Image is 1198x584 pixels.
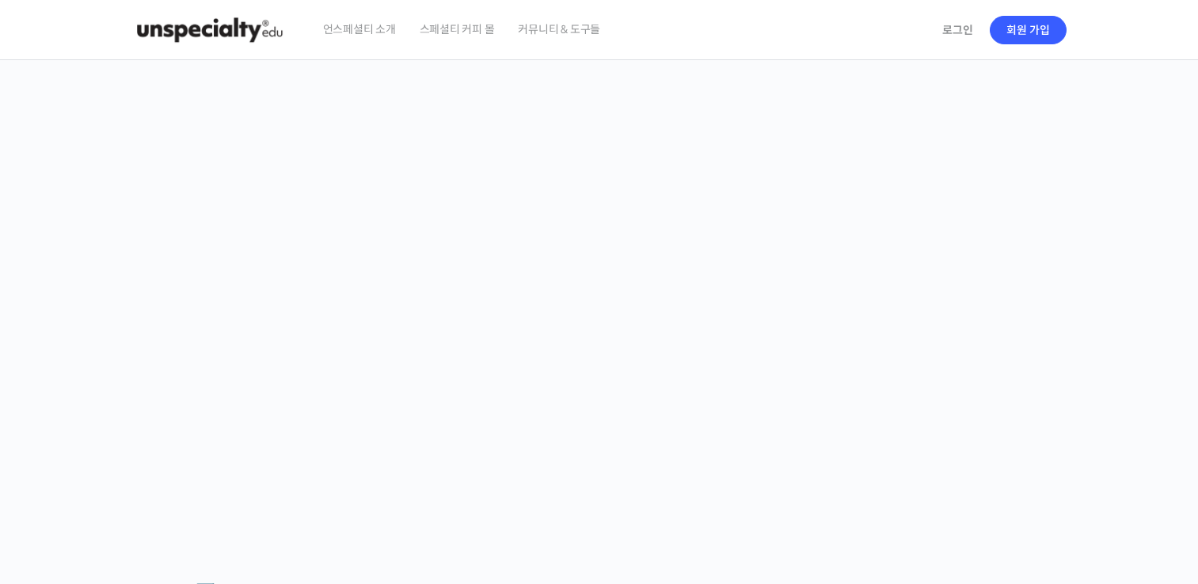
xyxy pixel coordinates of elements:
[16,329,1183,351] p: 시간과 장소에 구애받지 않고, 검증된 커리큘럼으로
[16,242,1183,322] p: [PERSON_NAME]을 다하는 당신을 위해, 최고와 함께 만든 커피 클래스
[990,16,1067,44] a: 회원 가입
[933,12,983,48] a: 로그인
